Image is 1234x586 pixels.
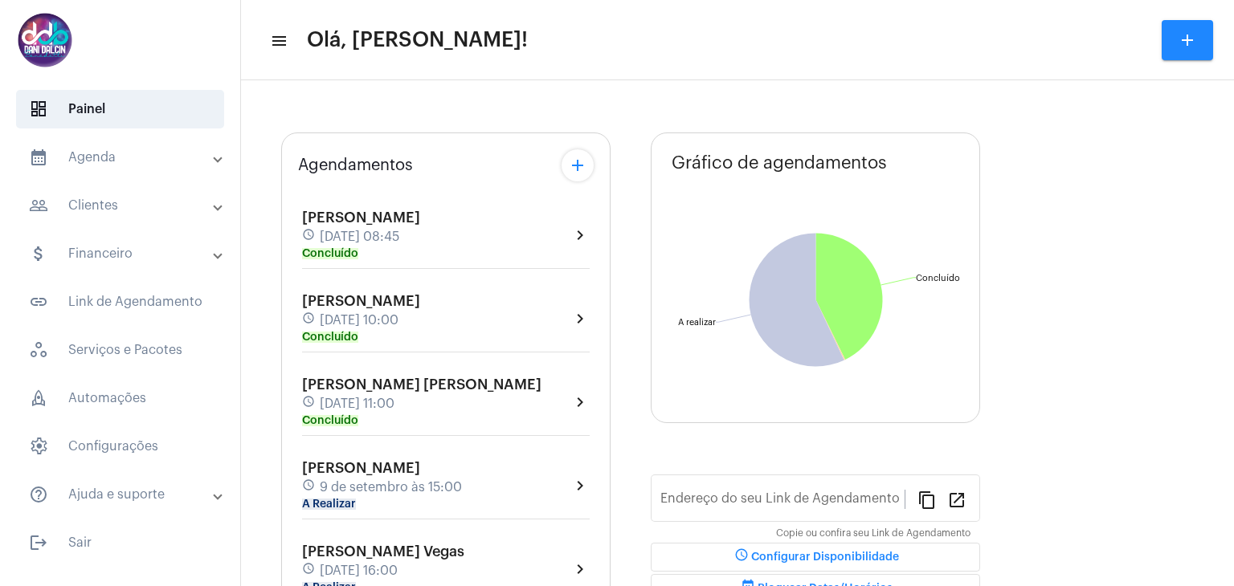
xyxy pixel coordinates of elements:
mat-icon: sidenav icon [29,244,48,263]
mat-panel-title: Agenda [29,148,215,167]
mat-hint: Copie ou confira seu Link de Agendamento [776,528,970,539]
span: [DATE] 08:45 [320,230,399,244]
mat-chip: Concluído [302,332,358,343]
mat-expansion-panel-header: sidenav iconAgenda [10,138,240,177]
mat-panel-title: Financeiro [29,244,215,263]
span: [PERSON_NAME] [302,210,420,225]
span: [PERSON_NAME] [PERSON_NAME] [302,377,541,392]
span: Configurações [16,427,224,466]
mat-icon: chevron_right [570,309,590,328]
mat-expansion-panel-header: sidenav iconClientes [10,186,240,225]
text: Concluído [916,274,960,283]
mat-expansion-panel-header: sidenav iconFinanceiro [10,234,240,273]
span: Painel [16,90,224,128]
mat-icon: schedule [302,228,317,246]
mat-chip: A Realizar [302,499,356,510]
button: Configurar Disponibilidade [651,543,980,572]
span: Serviços e Pacotes [16,331,224,369]
span: [PERSON_NAME] Vegas [302,544,464,559]
text: A realizar [678,318,716,327]
span: [DATE] 11:00 [320,397,394,411]
mat-icon: sidenav icon [29,196,48,215]
mat-icon: sidenav icon [29,485,48,504]
mat-icon: chevron_right [570,560,590,579]
span: Sair [16,523,224,562]
span: Gráfico de agendamentos [672,153,887,173]
span: 9 de setembro às 15:00 [320,480,462,494]
mat-icon: schedule [302,478,317,496]
mat-icon: sidenav icon [270,31,286,51]
mat-expansion-panel-header: sidenav iconAjuda e suporte [10,475,240,514]
span: sidenav icon [29,340,48,360]
img: 5016df74-caca-6049-816a-988d68c8aa82.png [13,8,77,72]
input: Link [660,494,905,509]
mat-panel-title: Ajuda e suporte [29,485,215,504]
span: sidenav icon [29,389,48,408]
mat-icon: content_copy [917,490,937,509]
mat-chip: Concluído [302,248,358,259]
mat-icon: chevron_right [570,226,590,245]
span: Olá, [PERSON_NAME]! [307,27,528,53]
mat-icon: chevron_right [570,476,590,495]
mat-icon: chevron_right [570,393,590,412]
span: Automações [16,379,224,417]
mat-icon: schedule [302,395,317,413]
mat-icon: add [1178,31,1197,50]
mat-icon: schedule [302,311,317,329]
mat-panel-title: Clientes [29,196,215,215]
span: sidenav icon [29,437,48,456]
mat-chip: Concluído [302,415,358,426]
span: Agendamentos [298,157,413,174]
span: Configurar Disponibilidade [732,551,899,563]
mat-icon: sidenav icon [29,148,48,167]
span: Link de Agendamento [16,283,224,321]
span: [DATE] 10:00 [320,313,398,328]
mat-icon: schedule [732,547,751,567]
mat-icon: sidenav icon [29,533,48,552]
mat-icon: schedule [302,562,317,580]
span: sidenav icon [29,100,48,119]
span: [PERSON_NAME] [302,461,420,475]
span: [DATE] 16:00 [320,564,398,578]
mat-icon: open_in_new [947,490,966,509]
span: [PERSON_NAME] [302,294,420,308]
mat-icon: sidenav icon [29,292,48,311]
mat-icon: add [568,156,587,175]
